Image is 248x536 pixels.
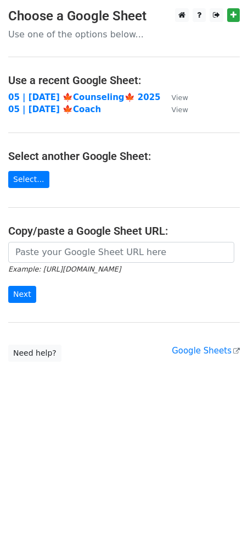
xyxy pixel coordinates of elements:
[8,171,49,188] a: Select...
[161,104,188,114] a: View
[8,242,234,263] input: Paste your Google Sheet URL here
[8,286,36,303] input: Next
[8,265,121,273] small: Example: [URL][DOMAIN_NAME]
[8,224,240,237] h4: Copy/paste a Google Sheet URL:
[8,92,161,102] a: 05 | [DATE] 🍁Counseling🍁 2025
[8,104,101,114] a: 05 | [DATE] 🍁Coach
[8,8,240,24] h3: Choose a Google Sheet
[8,29,240,40] p: Use one of the options below...
[161,92,188,102] a: View
[172,93,188,102] small: View
[8,345,61,362] a: Need help?
[172,106,188,114] small: View
[8,74,240,87] h4: Use a recent Google Sheet:
[172,346,240,356] a: Google Sheets
[8,150,240,163] h4: Select another Google Sheet:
